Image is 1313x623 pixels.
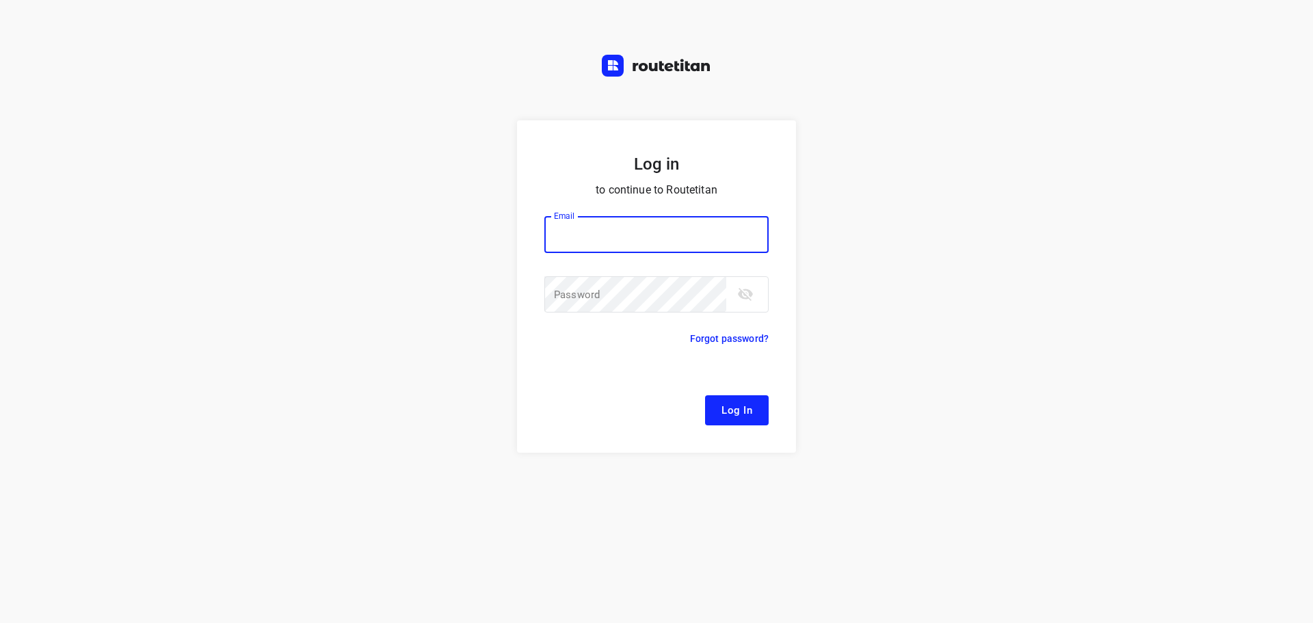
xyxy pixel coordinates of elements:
button: Log In [705,395,769,425]
h5: Log in [544,153,769,175]
button: toggle password visibility [732,280,759,308]
p: Forgot password? [690,330,769,347]
span: Log In [721,401,752,419]
img: Routetitan [602,55,711,77]
p: to continue to Routetitan [544,181,769,200]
